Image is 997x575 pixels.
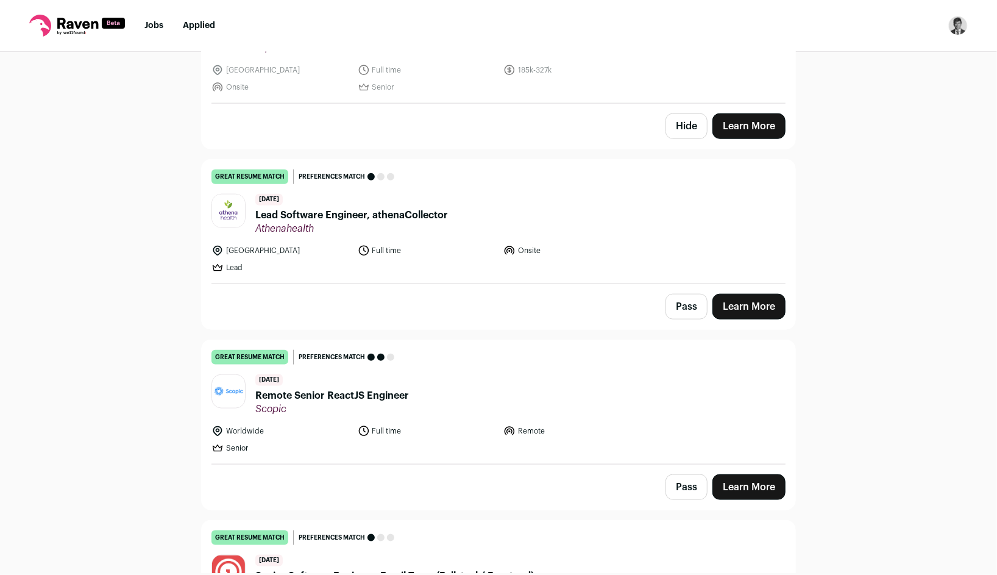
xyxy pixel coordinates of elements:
[358,425,497,437] li: Full time
[202,340,795,464] a: great resume match Preferences match [DATE] Remote Senior ReactJS Engineer Scopic Worldwide Full ...
[948,16,968,35] button: Open dropdown
[503,64,642,76] li: 185k-327k
[712,474,786,500] a: Learn More
[255,555,283,566] span: [DATE]
[255,194,283,205] span: [DATE]
[358,64,497,76] li: Full time
[299,171,365,183] span: Preferences match
[211,425,350,437] li: Worldwide
[665,294,708,320] button: Pass
[255,403,409,415] span: Scopic
[211,262,350,274] li: Lead
[183,21,215,30] a: Applied
[211,81,350,93] li: Onsite
[202,160,795,284] a: great resume match Preferences match [DATE] Lead Software Engineer, athenaCollector Athenahealth ...
[211,350,288,365] div: great resume match
[211,245,350,257] li: [GEOGRAPHIC_DATA]
[255,388,409,403] span: Remote Senior ReactJS Engineer
[211,64,350,76] li: [GEOGRAPHIC_DATA]
[948,16,968,35] img: 3483108-medium_jpg
[358,245,497,257] li: Full time
[212,195,245,227] img: 8bd4c28de447b4b0b0c9fb3afad44bc6e692968c461c2beb758de88650a68401.jpg
[212,385,245,399] img: a48fac53b0084a724de50698c8dd0bb6cebdf912b42b8c4e1c9880678fe1a9f4.jpg
[712,113,786,139] a: Learn More
[144,21,163,30] a: Jobs
[503,425,642,437] li: Remote
[211,442,350,454] li: Senior
[503,245,642,257] li: Onsite
[712,294,786,320] a: Learn More
[665,474,708,500] button: Pass
[211,530,288,545] div: great resume match
[255,223,448,235] span: Athenahealth
[358,81,497,93] li: Senior
[299,532,365,544] span: Preferences match
[255,374,283,386] span: [DATE]
[665,113,708,139] button: Hide
[299,351,365,363] span: Preferences match
[211,170,288,184] div: great resume match
[255,208,448,223] span: Lead Software Engineer, athenaCollector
